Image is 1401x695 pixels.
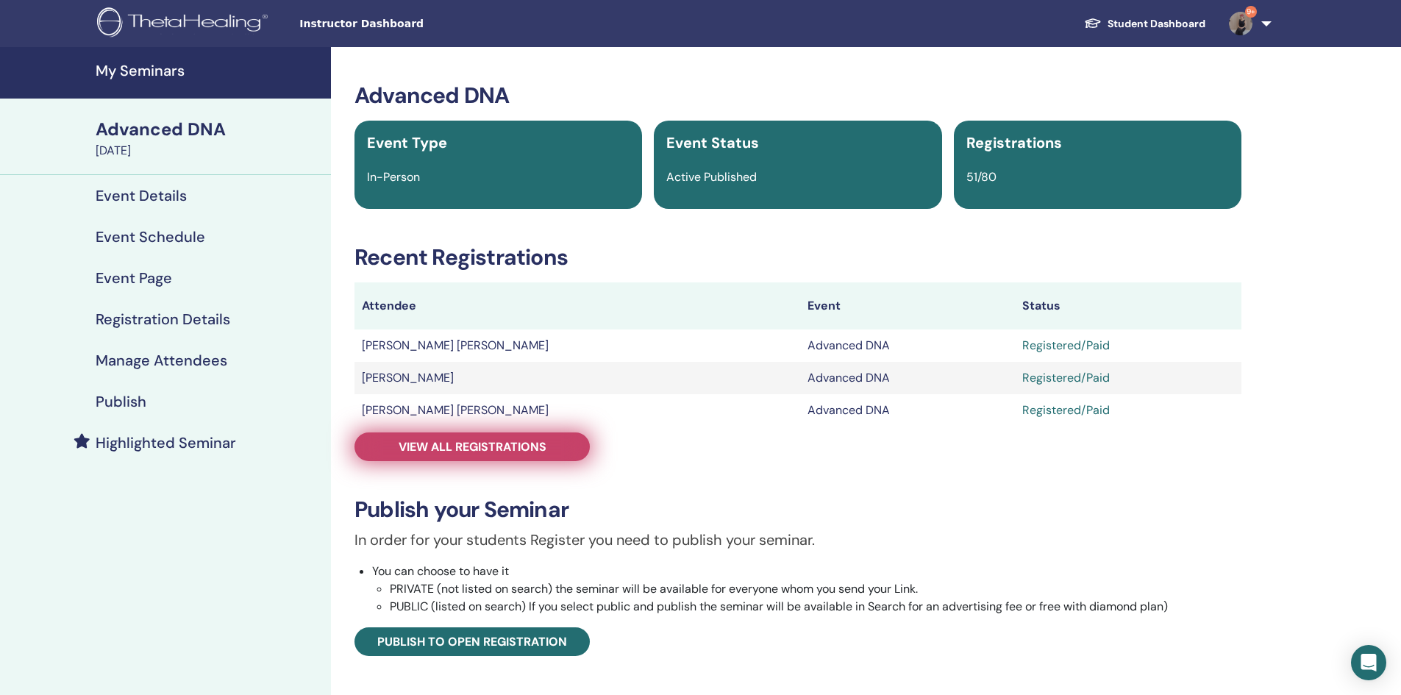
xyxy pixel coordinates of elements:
div: Advanced DNA [96,117,322,142]
li: You can choose to have it [372,563,1241,616]
a: Advanced DNA[DATE] [87,117,331,160]
div: Registered/Paid [1022,337,1234,354]
div: Open Intercom Messenger [1351,645,1386,680]
div: Registered/Paid [1022,402,1234,419]
th: Status [1015,282,1241,329]
span: In-Person [367,169,420,185]
h4: My Seminars [96,62,322,79]
td: [PERSON_NAME] [354,362,800,394]
td: [PERSON_NAME] [PERSON_NAME] [354,394,800,427]
span: 9+ [1245,6,1257,18]
span: Publish to open registration [377,634,567,649]
a: Student Dashboard [1072,10,1217,38]
td: Advanced DNA [800,329,1015,362]
h4: Highlighted Seminar [96,434,236,452]
p: In order for your students Register you need to publish your seminar. [354,529,1241,551]
span: Instructor Dashboard [299,16,520,32]
span: Event Type [367,133,447,152]
h3: Publish your Seminar [354,496,1241,523]
th: Event [800,282,1015,329]
td: Advanced DNA [800,394,1015,427]
h4: Registration Details [96,310,230,328]
h4: Event Page [96,269,172,287]
h4: Event Schedule [96,228,205,246]
div: Registered/Paid [1022,369,1234,387]
a: View all registrations [354,432,590,461]
img: logo.png [97,7,273,40]
span: Active Published [666,169,757,185]
img: graduation-cap-white.svg [1084,17,1102,29]
h4: Event Details [96,187,187,204]
h3: Recent Registrations [354,244,1241,271]
th: Attendee [354,282,800,329]
a: Publish to open registration [354,627,590,656]
img: default.jpg [1229,12,1252,35]
span: Event Status [666,133,759,152]
li: PRIVATE (not listed on search) the seminar will be available for everyone whom you send your Link. [390,580,1241,598]
h4: Manage Attendees [96,352,227,369]
span: Registrations [966,133,1062,152]
li: PUBLIC (listed on search) If you select public and publish the seminar will be available in Searc... [390,598,1241,616]
h3: Advanced DNA [354,82,1241,109]
span: 51/80 [966,169,997,185]
div: [DATE] [96,142,322,160]
td: Advanced DNA [800,362,1015,394]
span: View all registrations [399,439,546,455]
td: [PERSON_NAME] [PERSON_NAME] [354,329,800,362]
h4: Publish [96,393,146,410]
